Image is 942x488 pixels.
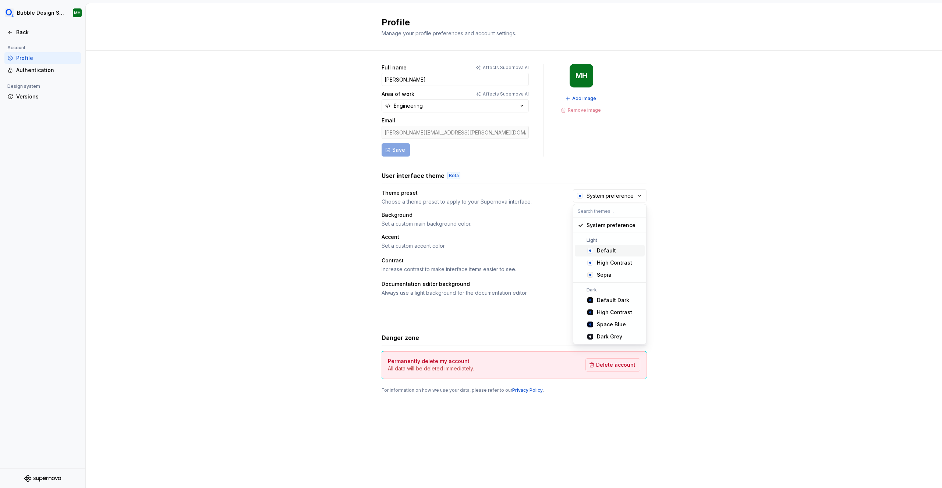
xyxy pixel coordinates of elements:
[587,192,634,200] div: System preference
[16,93,78,100] div: Versions
[382,17,638,28] h2: Profile
[4,43,28,52] div: Account
[5,8,14,17] img: 1a847f6c-1245-4c66-adf2-ab3a177fc91e.png
[597,259,632,266] div: High Contrast
[573,218,646,344] div: Search themes...
[575,287,645,293] div: Dark
[16,54,78,62] div: Profile
[74,10,81,16] div: MH
[382,211,560,219] div: Background
[382,289,614,297] div: Always use a light background for the documentation editor.
[16,29,78,36] div: Back
[382,198,560,205] div: Choose a theme preset to apply to your Supernova interface.
[597,309,632,316] div: High Contrast
[382,266,560,273] div: Increase contrast to make interface items easier to see.
[382,30,516,36] span: Manage your profile preferences and account settings.
[447,172,460,179] div: Beta
[587,222,635,229] div: System preference
[394,102,423,110] div: Engineering
[4,82,43,91] div: Design system
[585,358,640,372] button: Delete account
[388,365,474,372] p: All data will be deleted immediately.
[382,64,407,71] label: Full name
[597,271,612,279] div: Sepia
[575,237,645,243] div: Light
[4,26,81,38] a: Back
[4,52,81,64] a: Profile
[597,247,616,254] div: Default
[382,220,560,227] div: Set a custom main background color.
[1,5,84,21] button: Bubble Design SystemMH
[4,64,81,76] a: Authentication
[388,358,470,365] h4: Permanently delete my account
[483,65,529,71] p: Affects Supernova AI
[382,233,560,241] div: Accent
[597,297,629,304] div: Default Dark
[563,93,599,104] button: Add image
[596,361,635,369] span: Delete account
[382,171,445,180] h3: User interface theme
[382,117,395,124] label: Email
[597,333,622,340] div: Dark Grey
[382,333,419,342] h3: Danger zone
[572,96,596,101] span: Add image
[24,475,61,482] svg: Supernova Logo
[382,280,614,288] div: Documentation editor background
[382,387,647,393] div: For information on how we use your data, please refer to our .
[382,242,560,250] div: Set a custom accent color.
[16,67,78,74] div: Authentication
[573,204,646,218] input: Search themes...
[382,257,560,264] div: Contrast
[382,90,414,98] label: Area of work
[17,9,64,17] div: Bubble Design System
[483,91,529,97] p: Affects Supernova AI
[576,73,587,79] div: MH
[382,189,560,197] div: Theme preset
[573,189,647,202] button: System preference
[4,91,81,103] a: Versions
[597,321,626,328] div: Space Blue
[512,387,543,393] a: Privacy Policy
